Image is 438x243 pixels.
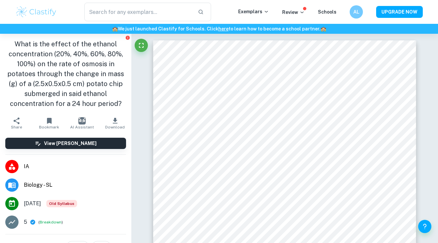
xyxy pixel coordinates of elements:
p: 5 [24,218,27,226]
a: here [218,26,229,31]
h6: View [PERSON_NAME] [44,140,97,147]
button: Download [99,114,131,132]
span: ( ) [38,219,63,225]
h6: We just launched Clastify for Schools. Click to learn how to become a school partner. [1,25,437,32]
span: 🏫 [112,26,118,31]
h6: AL [353,8,360,16]
button: Bookmark [33,114,66,132]
button: AI Assistant [66,114,99,132]
span: IA [24,163,126,170]
p: Review [282,9,305,16]
span: Biology - SL [24,181,126,189]
button: UPGRADE NOW [376,6,423,18]
p: Exemplars [238,8,269,15]
button: Fullscreen [135,39,148,52]
span: 🏫 [321,26,326,31]
span: Old Syllabus [46,200,77,207]
span: Download [105,125,125,129]
h1: What is the effect of the ethanol concentration (20%, 40%, 60%, 80%, 100%) on the rate of osmosis... [5,39,126,109]
button: Breakdown [40,219,62,225]
input: Search for any exemplars... [84,3,193,21]
span: [DATE] [24,200,41,208]
button: Help and Feedback [418,220,431,233]
img: AI Assistant [78,117,86,124]
button: View [PERSON_NAME] [5,138,126,149]
button: AL [350,5,363,19]
span: AI Assistant [70,125,94,129]
span: Bookmark [39,125,59,129]
img: Clastify logo [15,5,57,19]
span: Share [11,125,22,129]
button: Report issue [125,35,130,40]
div: Starting from the May 2025 session, the Biology IA requirements have changed. It's OK to refer to... [46,200,77,207]
a: Schools [318,9,336,15]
